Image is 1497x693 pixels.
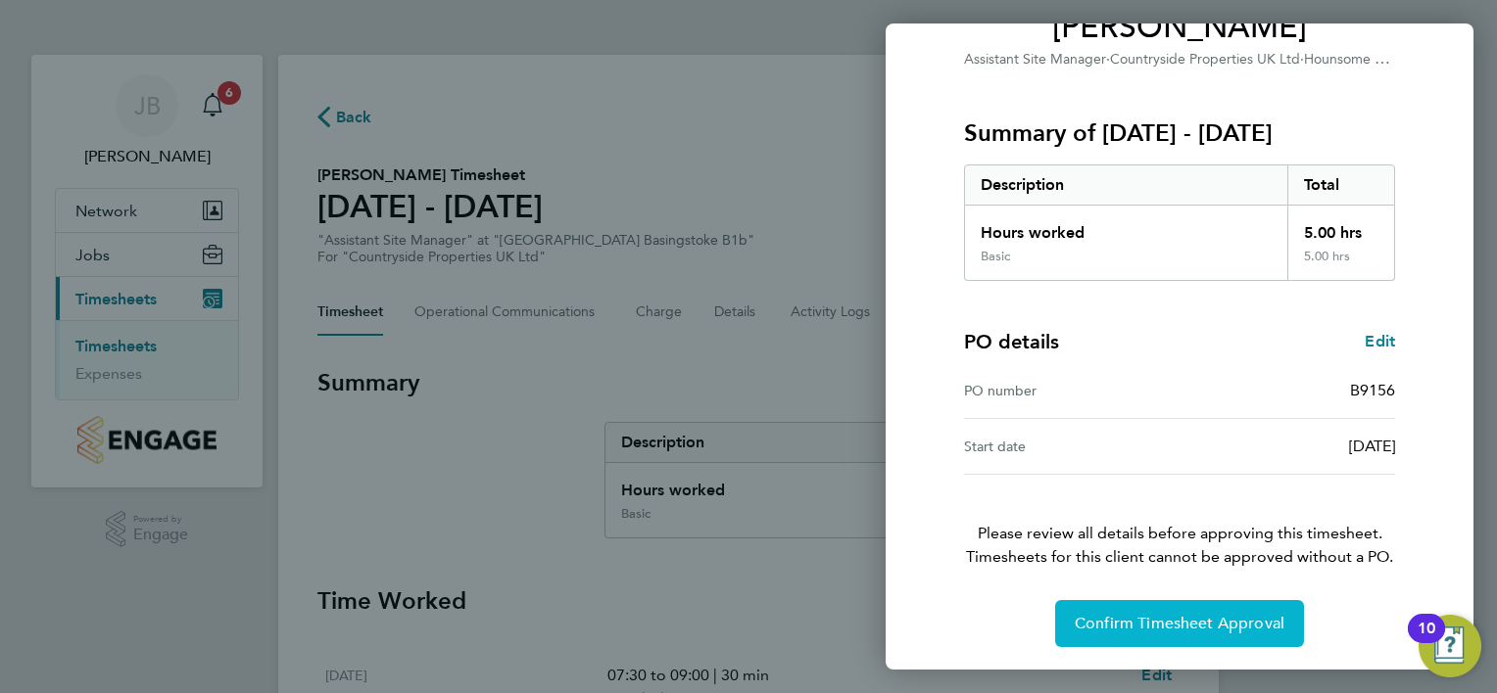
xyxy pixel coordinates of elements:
div: [DATE] [1180,435,1395,458]
div: Summary of 15 - 21 Sep 2025 [964,164,1395,281]
p: Please review all details before approving this timesheet. [941,475,1419,569]
div: Start date [964,435,1180,458]
div: Hours worked [965,206,1287,249]
span: · [1106,51,1110,68]
span: [PERSON_NAME] [964,8,1395,47]
span: Confirm Timesheet Approval [1075,614,1284,633]
h4: PO details [964,328,1059,355]
div: Total [1287,165,1395,205]
div: Basic [981,249,1010,264]
div: 5.00 hrs [1287,249,1395,280]
span: Countryside Properties UK Ltd [1110,51,1300,68]
span: · [1300,51,1304,68]
div: 10 [1418,628,1435,654]
h3: Summary of [DATE] - [DATE] [964,117,1395,149]
span: Edit [1365,332,1395,350]
div: Description [965,165,1287,205]
span: B9156 [1350,381,1395,399]
div: PO number [964,379,1180,402]
span: Timesheets for this client cannot be approved without a PO. [941,545,1419,569]
button: Confirm Timesheet Approval [1055,600,1304,647]
a: Edit [1365,330,1395,353]
div: 5.00 hrs [1287,206,1395,249]
button: Open Resource Center, 10 new notifications [1419,615,1481,677]
span: Assistant Site Manager [964,51,1106,68]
